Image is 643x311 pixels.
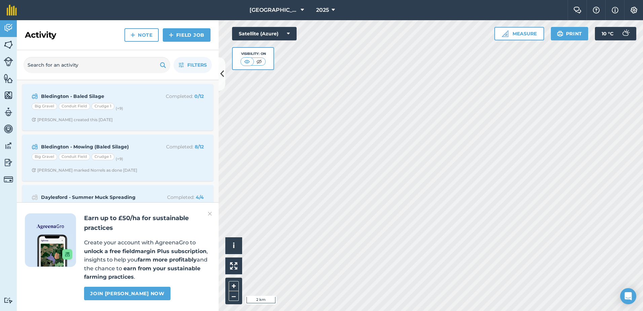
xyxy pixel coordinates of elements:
button: Filters [174,57,212,73]
img: svg+xml;base64,PD94bWwgdmVyc2lvbj0iMS4wIiBlbmNvZGluZz0idXRmLTgiPz4KPCEtLSBHZW5lcmF0b3I6IEFkb2JlIE... [4,23,13,33]
p: Completed : [150,143,204,150]
img: svg+xml;base64,PHN2ZyB4bWxucz0iaHR0cDovL3d3dy53My5vcmcvMjAwMC9zdmciIHdpZHRoPSIxNyIgaGVpZ2h0PSIxNy... [612,6,618,14]
img: Clock with arrow pointing clockwise [32,168,36,172]
img: fieldmargin Logo [7,5,17,15]
img: A question mark icon [592,7,600,13]
img: svg+xml;base64,PD94bWwgdmVyc2lvbj0iMS4wIiBlbmNvZGluZz0idXRmLTgiPz4KPCEtLSBHZW5lcmF0b3I6IEFkb2JlIE... [4,297,13,304]
a: Daylesford - Summer Muck SpreadingCompleted: 4/4Bottom Left Track[GEOGRAPHIC_DATA]Far Barn(+1)Clo... [26,189,209,228]
img: svg+xml;base64,PHN2ZyB4bWxucz0iaHR0cDovL3d3dy53My5vcmcvMjAwMC9zdmciIHdpZHRoPSIxOSIgaGVpZ2h0PSIyNC... [160,61,166,69]
strong: Daylesford - Summer Muck Spreading [41,194,148,201]
div: Open Intercom Messenger [620,288,636,304]
div: Conduit Field [59,153,90,160]
img: Two speech bubbles overlapping with the left bubble in the forefront [573,7,581,13]
img: svg+xml;base64,PHN2ZyB4bWxucz0iaHR0cDovL3d3dy53My5vcmcvMjAwMC9zdmciIHdpZHRoPSI1MCIgaGVpZ2h0PSI0MC... [255,58,263,65]
strong: 4 / 4 [196,194,204,200]
div: Big Gravel [32,103,57,110]
img: svg+xml;base64,PHN2ZyB4bWxucz0iaHR0cDovL3d3dy53My5vcmcvMjAwMC9zdmciIHdpZHRoPSI1MCIgaGVpZ2h0PSI0MC... [243,58,251,65]
img: Ruler icon [502,30,508,37]
img: svg+xml;base64,PHN2ZyB4bWxucz0iaHR0cDovL3d3dy53My5vcmcvMjAwMC9zdmciIHdpZHRoPSI1NiIgaGVpZ2h0PSI2MC... [4,73,13,83]
p: Completed : [150,93,204,100]
h2: Activity [25,30,56,40]
img: svg+xml;base64,PD94bWwgdmVyc2lvbj0iMS4wIiBlbmNvZGluZz0idXRmLTgiPz4KPCEtLSBHZW5lcmF0b3I6IEFkb2JlIE... [4,124,13,134]
button: 10 °C [595,27,636,40]
div: [PERSON_NAME] created this [DATE] [32,117,113,123]
span: 2025 [316,6,329,14]
img: Clock with arrow pointing clockwise [32,117,36,122]
strong: farm more profitably [138,256,197,263]
img: A cog icon [630,7,638,13]
img: svg+xml;base64,PHN2ZyB4bWxucz0iaHR0cDovL3d3dy53My5vcmcvMjAwMC9zdmciIHdpZHRoPSIxOSIgaGVpZ2h0PSIyNC... [557,30,563,38]
span: Filters [187,61,207,69]
strong: 0 / 12 [194,93,204,99]
img: Four arrows, one pointing top left, one top right, one bottom right and the last bottom left [230,262,237,270]
button: – [229,291,239,301]
h2: Earn up to £50/ha for sustainable practices [84,213,211,233]
img: svg+xml;base64,PD94bWwgdmVyc2lvbj0iMS4wIiBlbmNvZGluZz0idXRmLTgiPz4KPCEtLSBHZW5lcmF0b3I6IEFkb2JlIE... [32,143,38,151]
div: Big Gravel [32,153,57,160]
img: svg+xml;base64,PD94bWwgdmVyc2lvbj0iMS4wIiBlbmNvZGluZz0idXRmLTgiPz4KPCEtLSBHZW5lcmF0b3I6IEFkb2JlIE... [4,158,13,168]
img: svg+xml;base64,PD94bWwgdmVyc2lvbj0iMS4wIiBlbmNvZGluZz0idXRmLTgiPz4KPCEtLSBHZW5lcmF0b3I6IEFkb2JlIE... [4,175,13,184]
img: svg+xml;base64,PD94bWwgdmVyc2lvbj0iMS4wIiBlbmNvZGluZz0idXRmLTgiPz4KPCEtLSBHZW5lcmF0b3I6IEFkb2JlIE... [619,27,632,40]
span: i [233,241,235,250]
p: Create your account with AgreenaGro to , insights to help you and the chance to . [84,238,211,281]
button: Measure [494,27,544,40]
small: (+ 9 ) [116,157,123,161]
img: svg+xml;base64,PD94bWwgdmVyc2lvbj0iMS4wIiBlbmNvZGluZz0idXRmLTgiPz4KPCEtLSBHZW5lcmF0b3I6IEFkb2JlIE... [32,193,38,201]
strong: unlock a free fieldmargin Plus subscription [84,248,206,254]
span: 10 ° C [602,27,613,40]
img: svg+xml;base64,PD94bWwgdmVyc2lvbj0iMS4wIiBlbmNvZGluZz0idXRmLTgiPz4KPCEtLSBHZW5lcmF0b3I6IEFkb2JlIE... [32,92,38,100]
strong: Bledington - Baled Silage [41,93,148,100]
img: svg+xml;base64,PHN2ZyB4bWxucz0iaHR0cDovL3d3dy53My5vcmcvMjAwMC9zdmciIHdpZHRoPSI1NiIgaGVpZ2h0PSI2MC... [4,40,13,50]
button: Satellite (Azure) [232,27,297,40]
strong: earn from your sustainable farming practices [84,265,200,280]
a: Bledington - Mowing (Baled Silage)Completed: 8/12Big GravelConduit FieldCrudge 1(+9)Clock with ar... [26,139,209,177]
a: Note [124,28,159,42]
input: Search for an activity [24,57,170,73]
img: Screenshot of the Gro app [37,235,72,267]
div: Visibility: On [240,51,266,57]
button: i [225,237,242,254]
span: [GEOGRAPHIC_DATA] [250,6,298,14]
div: Crudge 1 [91,153,114,160]
small: (+ 9 ) [116,106,123,111]
strong: Bledington - Mowing (Baled Silage) [41,143,148,150]
img: svg+xml;base64,PHN2ZyB4bWxucz0iaHR0cDovL3d3dy53My5vcmcvMjAwMC9zdmciIHdpZHRoPSIyMiIgaGVpZ2h0PSIzMC... [208,210,212,218]
strong: 8 / 12 [195,144,204,150]
img: svg+xml;base64,PHN2ZyB4bWxucz0iaHR0cDovL3d3dy53My5vcmcvMjAwMC9zdmciIHdpZHRoPSIxNCIgaGVpZ2h0PSIyNC... [130,31,135,39]
div: Crudge 1 [91,103,114,110]
img: svg+xml;base64,PHN2ZyB4bWxucz0iaHR0cDovL3d3dy53My5vcmcvMjAwMC9zdmciIHdpZHRoPSIxNCIgaGVpZ2h0PSIyNC... [169,31,174,39]
img: svg+xml;base64,PD94bWwgdmVyc2lvbj0iMS4wIiBlbmNvZGluZz0idXRmLTgiPz4KPCEtLSBHZW5lcmF0b3I6IEFkb2JlIE... [4,57,13,66]
img: svg+xml;base64,PD94bWwgdmVyc2lvbj0iMS4wIiBlbmNvZGluZz0idXRmLTgiPz4KPCEtLSBHZW5lcmF0b3I6IEFkb2JlIE... [4,107,13,117]
button: Print [551,27,589,40]
img: svg+xml;base64,PHN2ZyB4bWxucz0iaHR0cDovL3d3dy53My5vcmcvMjAwMC9zdmciIHdpZHRoPSI1NiIgaGVpZ2h0PSI2MC... [4,90,13,100]
a: Bledington - Baled SilageCompleted: 0/12Big GravelConduit FieldCrudge 1(+9)Clock with arrow point... [26,88,209,127]
a: Join [PERSON_NAME] now [84,287,170,300]
p: Completed : [150,194,204,201]
div: [PERSON_NAME] marked Norrels as done [DATE] [32,168,137,173]
a: Field Job [163,28,211,42]
img: svg+xml;base64,PD94bWwgdmVyc2lvbj0iMS4wIiBlbmNvZGluZz0idXRmLTgiPz4KPCEtLSBHZW5lcmF0b3I6IEFkb2JlIE... [4,141,13,151]
button: + [229,281,239,291]
div: Conduit Field [59,103,90,110]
